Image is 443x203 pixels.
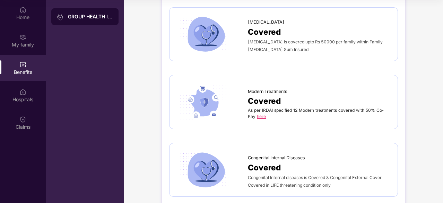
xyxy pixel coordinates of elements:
span: Covered [248,26,281,38]
img: icon [176,15,233,54]
span: with [356,108,364,113]
img: svg+xml;base64,PHN2ZyBpZD0iSG9tZSIgeG1sbnM9Imh0dHA6Ly93d3cudzMub3JnLzIwMDAvc3ZnIiB3aWR0aD0iMjAiIG... [19,6,26,13]
span: specified [274,108,292,113]
img: icon [176,150,233,189]
img: svg+xml;base64,PHN2ZyB3aWR0aD0iMjAiIGhlaWdodD0iMjAiIHZpZXdCb3g9IjAgMCAyMCAyMCIgZmlsbD0ibm9uZSIgeG... [57,14,64,20]
span: Modern [299,108,314,113]
span: Congenital Internal diseases is Covered & Congenital External Cover Covered in LIFE threatening c... [248,175,382,188]
span: Modern Treatments [248,88,287,95]
span: covered [338,108,355,113]
span: 12 [293,108,297,113]
img: svg+xml;base64,PHN2ZyBpZD0iQmVuZWZpdHMiIHhtbG5zPSJodHRwOi8vd3d3LnczLm9yZy8yMDAwL3N2ZyIgd2lkdGg9Ij... [19,61,26,68]
span: treatments [315,108,337,113]
span: per [254,108,261,113]
span: Pay [248,114,255,119]
span: Covered [248,95,281,107]
div: GROUP HEALTH INSURANCE [68,13,113,20]
span: Co­ [376,108,383,113]
img: icon [176,82,233,122]
span: IRDAI [262,108,273,113]
a: here [257,114,266,119]
img: svg+xml;base64,PHN2ZyB3aWR0aD0iMjAiIGhlaWdodD0iMjAiIHZpZXdCb3g9IjAgMCAyMCAyMCIgZmlsbD0ibm9uZSIgeG... [19,34,26,41]
img: svg+xml;base64,PHN2ZyBpZD0iQ2xhaW0iIHhtbG5zPSJodHRwOi8vd3d3LnczLm9yZy8yMDAwL3N2ZyIgd2lkdGg9IjIwIi... [19,116,26,123]
span: As [248,108,253,113]
span: [MEDICAL_DATA] is covered upto Rs 50000 per family within Family [MEDICAL_DATA] Sum Insured [248,39,383,52]
span: Congenital Internal Diseases [248,154,305,161]
span: Covered [248,161,281,174]
span: 50% [366,108,375,113]
span: [MEDICAL_DATA] [248,19,284,26]
img: svg+xml;base64,PHN2ZyBpZD0iSG9zcGl0YWxzIiB4bWxucz0iaHR0cDovL3d3dy53My5vcmcvMjAwMC9zdmciIHdpZHRoPS... [19,88,26,95]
